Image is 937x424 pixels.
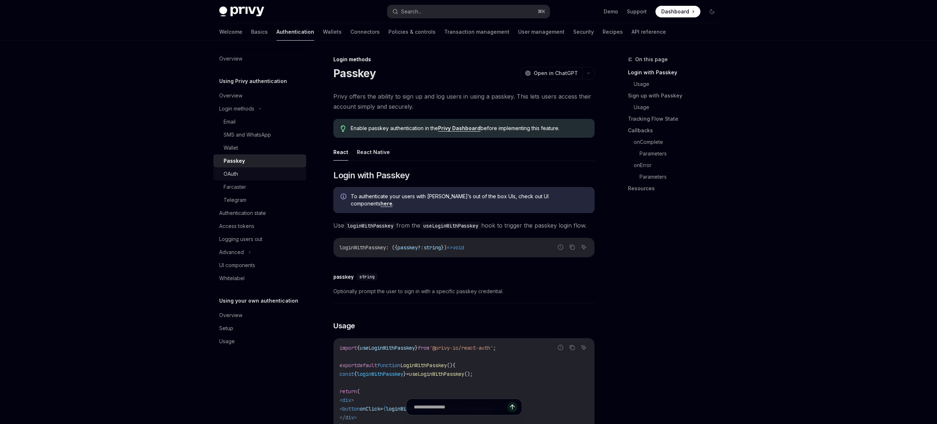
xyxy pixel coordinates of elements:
[340,362,357,369] span: export
[219,311,242,320] div: Overview
[493,345,496,351] span: ;
[224,183,246,191] div: Farcaster
[634,159,724,171] a: onError
[213,194,306,207] a: Telegram
[403,371,406,377] span: }
[340,397,342,403] span: <
[655,6,700,17] a: Dashboard
[219,7,264,17] img: dark logo
[213,309,306,322] a: Overview
[213,89,306,102] a: Overview
[438,125,480,132] a: Privy Dashboard
[342,397,351,403] span: div
[604,8,618,15] a: Demo
[219,235,262,244] div: Logging users out
[418,345,429,351] span: from
[387,5,550,18] button: Search...⌘K
[534,70,578,77] span: Open in ChatGPT
[357,362,377,369] span: default
[538,9,545,14] span: ⌘ K
[357,345,360,351] span: {
[333,67,376,80] h1: Passkey
[213,115,306,128] a: Email
[219,54,242,63] div: Overview
[219,209,266,217] div: Authentication state
[354,371,357,377] span: {
[219,104,254,113] div: Login methods
[567,343,577,352] button: Copy the contents from the code block
[357,388,360,395] span: (
[464,371,473,377] span: ();
[441,244,447,251] span: })
[351,397,354,403] span: >
[567,242,577,252] button: Copy the contents from the code block
[251,23,268,41] a: Basics
[628,183,724,194] a: Resources
[333,56,595,63] div: Login methods
[213,207,306,220] a: Authentication state
[377,362,400,369] span: function
[213,233,306,246] a: Logging users out
[219,324,233,333] div: Setup
[333,91,595,112] span: Privy offers the ability to sign up and log users in using a passkey. This lets users access thei...
[388,23,436,41] a: Policies & controls
[341,125,346,132] svg: Tip
[340,371,354,377] span: const
[340,388,357,395] span: return
[333,321,355,331] span: Usage
[579,242,588,252] button: Ask AI
[224,144,238,152] div: Wallet
[340,244,386,251] span: loginWithPasskey
[420,222,481,230] code: useLoginWithPasskey
[627,8,647,15] a: Support
[213,322,306,335] a: Setup
[357,144,390,161] button: React Native
[219,91,242,100] div: Overview
[628,125,724,136] a: Callbacks
[520,67,582,79] button: Open in ChatGPT
[224,157,245,165] div: Passkey
[556,343,565,352] button: Report incorrect code
[635,55,668,64] span: On this page
[415,345,418,351] span: }
[518,23,565,41] a: User management
[556,242,565,252] button: Report incorrect code
[219,23,242,41] a: Welcome
[661,8,689,15] span: Dashboard
[380,200,392,207] a: here
[213,154,306,167] a: Passkey
[444,23,509,41] a: Transaction management
[213,128,306,141] a: SMS and WhatsApp
[632,23,666,41] a: API reference
[340,345,357,351] span: import
[323,23,342,41] a: Wallets
[453,244,464,251] span: void
[447,244,453,251] span: =>
[350,23,380,41] a: Connectors
[351,193,587,207] span: To authenticate your users with [PERSON_NAME]’s out of the box UIs, check out UI components .
[213,259,306,272] a: UI components
[224,196,246,204] div: Telegram
[224,170,238,178] div: OAuth
[357,371,403,377] span: loginWithPasskey
[219,222,254,230] div: Access tokens
[276,23,314,41] a: Authentication
[351,125,587,132] span: Enable passkey authentication in the before implementing this feature.
[429,345,493,351] span: '@privy-io/react-auth'
[447,362,453,369] span: ()
[603,23,623,41] a: Recipes
[706,6,718,17] button: Toggle dark mode
[573,23,594,41] a: Security
[213,141,306,154] a: Wallet
[213,167,306,180] a: OAuth
[628,90,724,101] a: Sign up with Passkey
[409,371,464,377] span: useLoginWithPasskey
[360,345,415,351] span: useLoginWithPasskey
[634,78,724,90] a: Usage
[333,287,595,296] span: Optionally prompt the user to sign in with a specific passkey credential.
[333,144,348,161] button: React
[634,136,724,148] a: onComplete
[344,222,396,230] code: loginWithPasskey
[397,244,418,251] span: passkey
[219,248,244,257] div: Advanced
